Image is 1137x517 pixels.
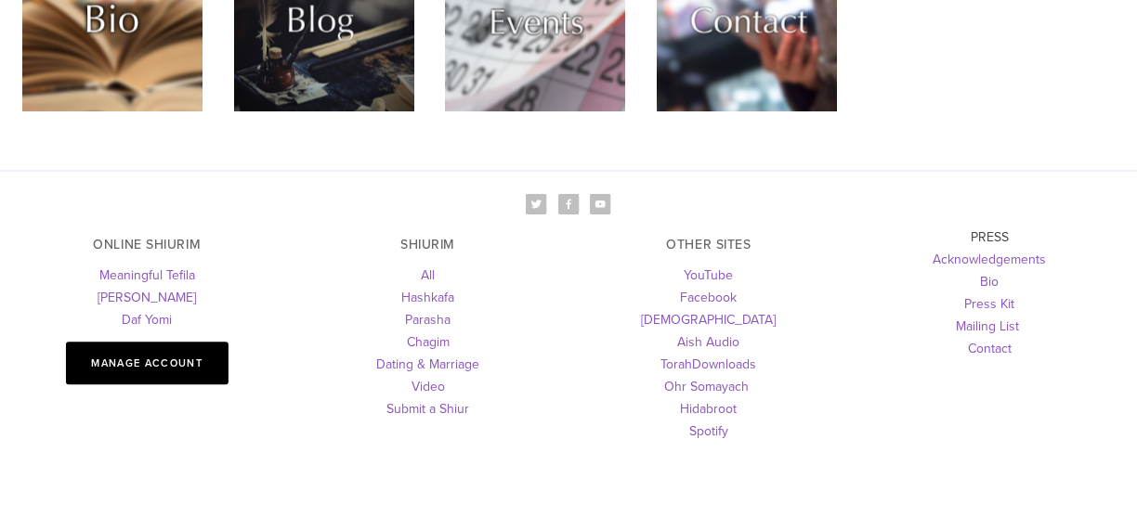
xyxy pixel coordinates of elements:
a: Daf Yomi [122,311,172,330]
a: Chagim [407,333,450,352]
h3: ONLINE SHIURIM [22,238,272,253]
a: All [421,266,435,285]
a: Mailing List [957,317,1020,336]
a: Aish Audio [678,333,740,352]
h3: SHIURIM [304,238,554,253]
a: [PERSON_NAME] [98,289,196,307]
a: Manage Account [66,343,229,385]
a: Video [412,378,445,396]
a: Meaningful Tefila [99,266,195,285]
a: Acknowledgements [934,251,1047,269]
a: Press Kit [965,295,1015,314]
a: Contact [968,340,1012,358]
a: Submit a Shiur [386,400,469,419]
a: [DEMOGRAPHIC_DATA] [642,311,777,330]
a: Spotify [689,422,728,441]
a: Parasha [405,311,451,330]
h3: OTHER SITES [584,238,834,253]
a: Hidabroot [681,400,738,419]
a: YouTube [685,266,734,285]
a: Hashkafa [401,289,454,307]
a: TorahDownloads [661,355,757,374]
a: Dating & Marriage [376,355,479,374]
a: Facebook [681,289,738,307]
a: Bio [981,273,1000,291]
a: Ohr Somayach [665,378,750,396]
